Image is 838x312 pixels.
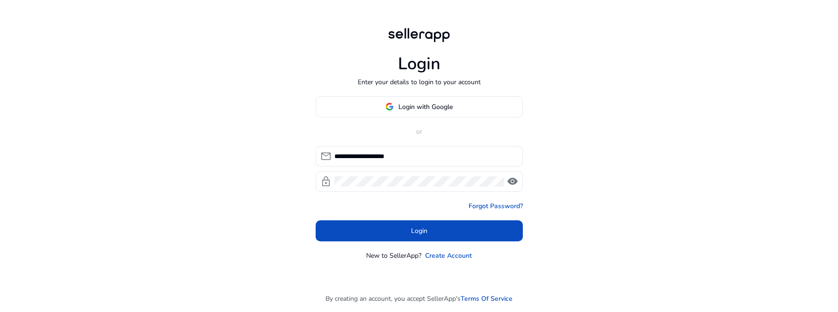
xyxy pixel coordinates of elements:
[411,226,427,236] span: Login
[385,102,394,111] img: google-logo.svg
[366,251,421,261] p: New to SellerApp?
[316,127,523,137] p: or
[316,220,523,241] button: Login
[398,54,441,74] h1: Login
[461,294,513,304] a: Terms Of Service
[398,102,453,112] span: Login with Google
[507,176,518,187] span: visibility
[316,96,523,117] button: Login with Google
[358,77,481,87] p: Enter your details to login to your account
[469,201,523,211] a: Forgot Password?
[320,176,332,187] span: lock
[320,151,332,162] span: mail
[425,251,472,261] a: Create Account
